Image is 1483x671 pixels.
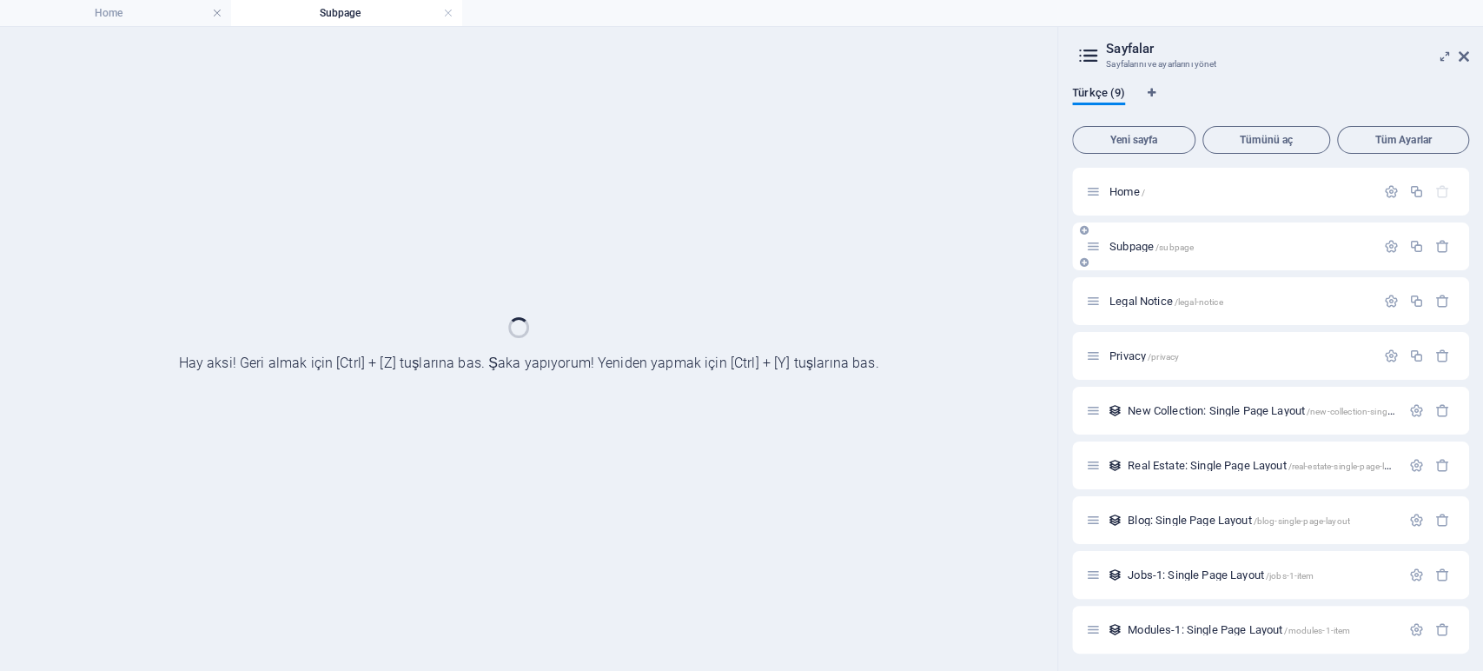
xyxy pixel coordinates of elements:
[1128,404,1442,417] span: Sayfayı açmak için tıkla
[1128,623,1350,636] span: Sayfayı açmak için tıkla
[1409,458,1424,473] div: Ayarlar
[1435,403,1450,418] div: Sil
[1122,460,1400,471] div: Real Estate: Single Page Layout/real-estate-single-page-layout
[1148,352,1179,362] span: /privacy
[1109,295,1222,308] span: Sayfayı açmak için tıkla
[1409,622,1424,637] div: Ayarlar
[1122,569,1400,581] div: Jobs-1: Single Page Layout/jobs-1-item
[1108,403,1122,418] div: Bu düzen, bu koleksiyonun tüm ögeleri (örn: bir blog paylaşımı) için şablon olarak kullanılır. Bi...
[1108,568,1122,582] div: Bu düzen, bu koleksiyonun tüm ögeleri (örn: bir blog paylaşımı) için şablon olarak kullanılır. Bi...
[1288,462,1407,471] span: /real-estate-single-page-layout
[1109,185,1145,198] span: Sayfayı açmak için tıkla
[1384,184,1399,199] div: Ayarlar
[1108,458,1122,473] div: Bu düzen, bu koleksiyonun tüm ögeleri (örn: bir blog paylaşımı) için şablon olarak kullanılır. Bi...
[1122,405,1400,416] div: New Collection: Single Page Layout/new-collection-single-page-layout
[1435,184,1450,199] div: Başlangıç sayfası silinemez
[231,3,462,23] h4: Subpage
[1345,135,1461,145] span: Tüm Ayarlar
[1409,513,1424,528] div: Ayarlar
[1435,622,1450,637] div: Sil
[1108,513,1122,528] div: Bu düzen, bu koleksiyonun tüm ögeleri (örn: bir blog paylaşımı) için şablon olarak kullanılır. Bi...
[1202,126,1331,154] button: Tümünü aç
[1435,458,1450,473] div: Sil
[1175,297,1223,307] span: /legal-notice
[1109,349,1179,362] span: Sayfayı açmak için tıkla
[1104,350,1375,362] div: Privacy/privacy
[1142,188,1145,197] span: /
[1104,241,1375,252] div: Subpage/subpage
[1080,135,1188,145] span: Yeni sayfa
[1409,184,1424,199] div: Çoğalt
[1109,240,1194,253] span: Sayfayı açmak için tıkla
[1384,294,1399,309] div: Ayarlar
[1155,242,1194,252] span: /subpage
[1307,407,1443,416] span: /new-collection-single-page-layout
[1104,296,1375,307] div: Legal Notice/legal-notice
[1409,349,1424,363] div: Çoğalt
[1128,459,1407,472] span: Sayfayı açmak için tıkla
[1284,626,1350,635] span: /modules-1-item
[1106,41,1469,56] h2: Sayfalar
[1254,516,1350,526] span: /blog-single-page-layout
[1409,568,1424,582] div: Ayarlar
[1435,294,1450,309] div: Sil
[1072,83,1125,107] span: Türkçe (9)
[1128,568,1314,581] span: Sayfayı açmak için tıkla
[1266,571,1314,581] span: /jobs-1-item
[1435,568,1450,582] div: Sil
[1210,135,1323,145] span: Tümünü aç
[1122,515,1400,526] div: Blog: Single Page Layout/blog-single-page-layout
[1337,126,1469,154] button: Tüm Ayarlar
[1122,624,1400,635] div: Modules-1: Single Page Layout/modules-1-item
[1409,403,1424,418] div: Ayarlar
[1072,86,1469,119] div: Dil Sekmeleri
[1409,294,1424,309] div: Çoğalt
[1106,56,1434,72] h3: Sayfalarını ve ayarlarını yönet
[1108,622,1122,637] div: Bu düzen, bu koleksiyonun tüm ögeleri (örn: bir blog paylaşımı) için şablon olarak kullanılır. Bi...
[1072,126,1195,154] button: Yeni sayfa
[1435,513,1450,528] div: Sil
[1384,349,1399,363] div: Ayarlar
[1104,186,1375,197] div: Home/
[1435,349,1450,363] div: Sil
[1128,514,1350,527] span: Sayfayı açmak için tıkla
